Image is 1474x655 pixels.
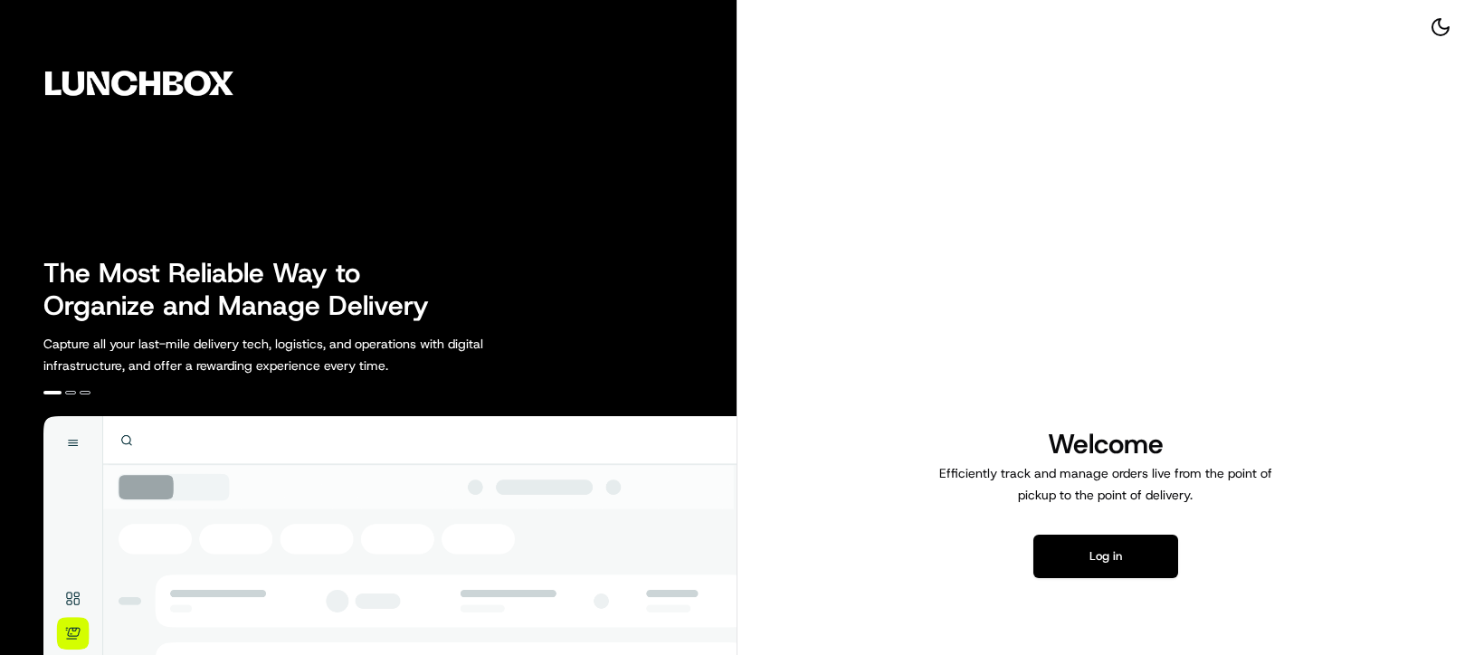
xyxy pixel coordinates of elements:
p: Efficiently track and manage orders live from the point of pickup to the point of delivery. [932,462,1279,506]
img: Company Logo [11,11,268,156]
p: Capture all your last-mile delivery tech, logistics, and operations with digital infrastructure, ... [43,333,565,376]
button: Log in [1033,535,1178,578]
h2: The Most Reliable Way to Organize and Manage Delivery [43,257,449,322]
h1: Welcome [932,426,1279,462]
